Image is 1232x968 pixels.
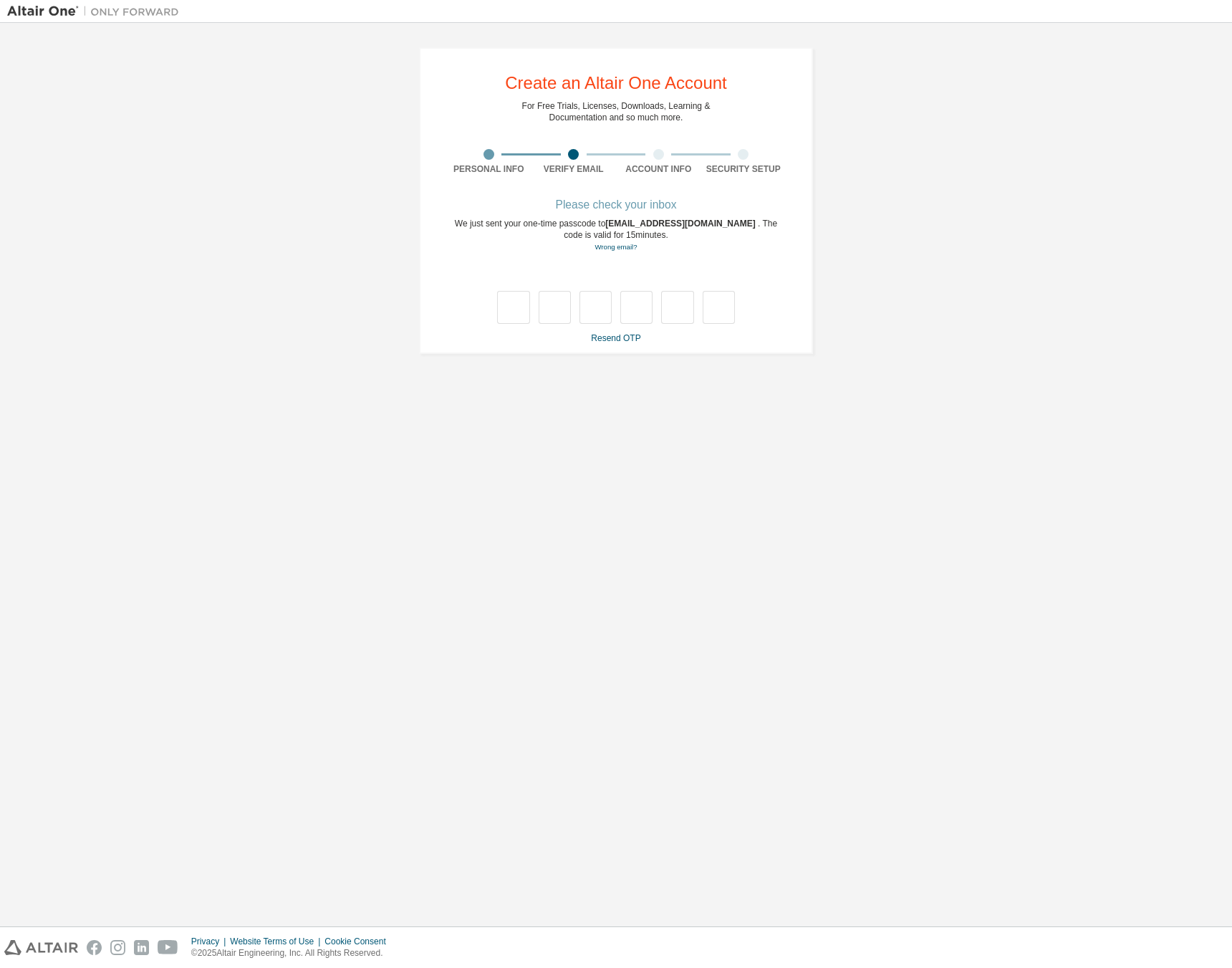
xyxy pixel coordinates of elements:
[701,163,786,175] div: Security Setup
[134,940,149,955] img: linkedin.svg
[605,219,758,229] span: [EMAIL_ADDRESS][DOMAIN_NAME]
[230,936,324,947] div: Website Terms of Use
[87,940,102,955] img: facebook.svg
[522,100,711,123] div: For Free Trials, Licenses, Downloads, Learning & Documentation and so much more.
[324,936,394,947] div: Cookie Consent
[7,4,186,19] img: Altair One
[158,940,178,955] img: youtube.svg
[191,947,395,959] p: © 2025 Altair Engineering, Inc. All Rights Reserved.
[110,940,125,955] img: instagram.svg
[4,940,78,955] img: altair_logo.svg
[505,75,727,92] div: Create an Altair One Account
[595,243,637,251] a: Go back to the registration form
[531,163,617,175] div: Verify Email
[446,201,786,209] div: Please check your inbox
[616,163,701,175] div: Account Info
[591,333,640,343] a: Resend OTP
[446,163,531,175] div: Personal Info
[446,218,786,253] div: We just sent your one-time passcode to . The code is valid for 15 minutes.
[191,936,230,947] div: Privacy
